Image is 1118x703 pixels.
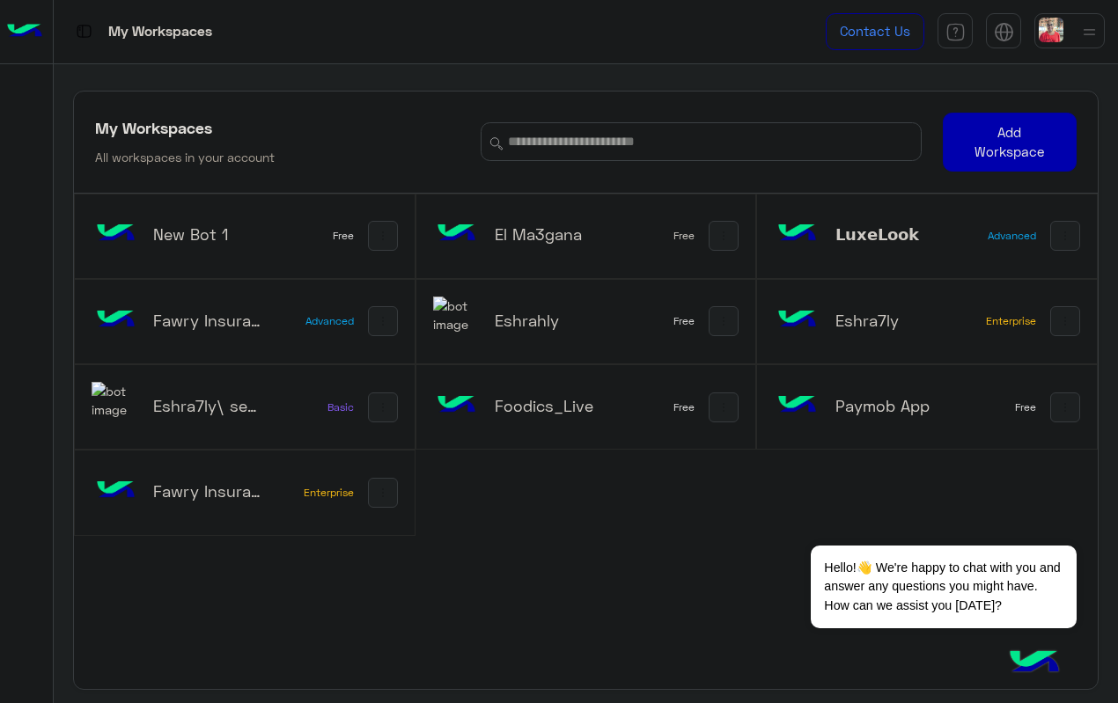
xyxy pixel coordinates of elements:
h5: Foodics_Live [495,395,605,416]
div: Enterprise [304,486,354,500]
h5: Eshra7ly\ send OTP USD [153,395,263,416]
img: bot image [92,467,139,515]
h5: 𝗟𝘂𝘅𝗲𝗟𝗼𝗼𝗸 [835,223,945,245]
img: bot image [774,382,821,429]
img: userImage [1039,18,1063,42]
h5: Paymob App [835,395,945,416]
img: bot image [92,297,139,344]
img: bot image [433,382,481,429]
h6: All workspaces in your account [95,149,275,166]
img: tab [945,22,966,42]
h5: El Ma3gana [495,223,605,245]
img: bot image [92,210,139,258]
div: Advanced [988,229,1036,243]
div: Basic [327,400,354,414]
h5: New Bot 1 [153,223,263,245]
img: bot image [774,210,821,258]
img: Logo [7,13,42,50]
img: hulul-logo.png [1004,633,1065,694]
a: tab [938,13,973,50]
img: profile [1078,21,1100,43]
img: tab [994,22,1014,42]
img: 114503081745937 [92,382,139,420]
h5: Eshrahly [495,310,605,331]
div: Free [333,229,354,243]
button: Add Workspace [943,113,1076,172]
img: 316735588189801 [433,297,481,334]
img: bot image [433,210,481,258]
p: My Workspaces [108,20,212,44]
img: tab [73,20,95,42]
h5: Fawry Insurance Brokerage`s [153,310,263,331]
a: Contact Us [826,13,924,50]
img: bot image [774,297,821,344]
div: Advanced [305,314,354,328]
h5: Eshra7ly [835,310,945,331]
div: Free [673,314,695,328]
div: Enterprise [986,314,1036,328]
div: Free [1015,400,1036,414]
h5: Fawry Insurance Brokerage`s_copy_1 [153,480,263,502]
div: Free [673,229,695,243]
div: Free [673,400,695,414]
h5: My Workspaces [95,117,212,138]
span: Hello!👋 We're happy to chat with you and answer any questions you might have. How can we assist y... [811,546,1076,628]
